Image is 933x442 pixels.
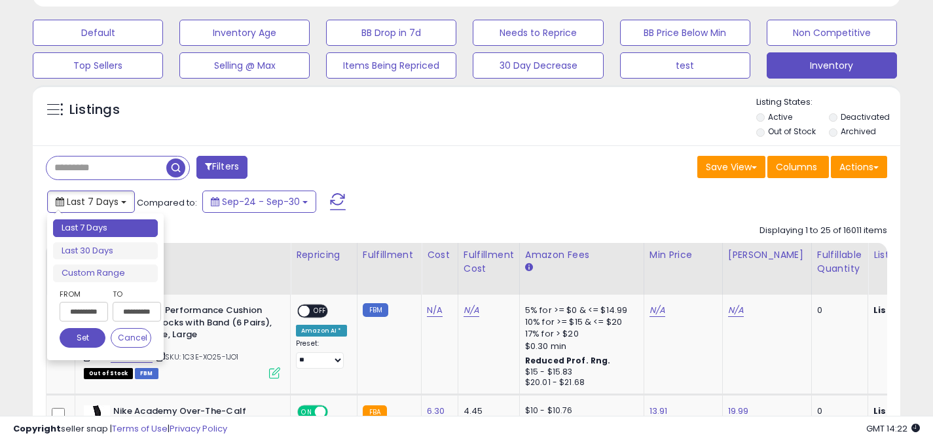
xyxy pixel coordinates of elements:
[759,225,887,237] div: Displaying 1 to 25 of 16011 items
[69,101,120,119] h5: Listings
[310,306,331,317] span: OFF
[170,422,227,435] a: Privacy Policy
[155,352,239,362] span: | SKU: 1C3E-XO25-1JO1
[53,242,158,260] li: Last 30 Days
[831,156,887,178] button: Actions
[776,160,817,174] span: Columns
[53,219,158,237] li: Last 7 Days
[135,368,158,379] span: FBM
[296,248,352,262] div: Repricing
[137,196,197,209] span: Compared to:
[649,248,717,262] div: Min Price
[464,248,514,276] div: Fulfillment Cost
[767,156,829,178] button: Columns
[697,156,765,178] button: Save View
[326,52,456,79] button: Items Being Repriced
[67,195,119,208] span: Last 7 Days
[427,248,452,262] div: Cost
[464,304,479,317] a: N/A
[525,304,634,316] div: 5% for >= $0 & <= $14.99
[84,304,280,377] div: ASIN:
[473,20,603,46] button: Needs to Reprice
[112,422,168,435] a: Terms of Use
[60,328,105,348] button: Set
[525,377,634,388] div: $20.01 - $21.68
[756,96,900,109] p: Listing States:
[13,423,227,435] div: seller snap | |
[841,111,890,122] label: Deactivated
[363,303,388,317] small: FBM
[296,339,347,369] div: Preset:
[767,20,897,46] button: Non Competitive
[817,248,862,276] div: Fulfillable Quantity
[33,20,163,46] button: Default
[202,191,316,213] button: Sep-24 - Sep-30
[222,195,300,208] span: Sep-24 - Sep-30
[179,52,310,79] button: Selling @ Max
[53,265,158,282] li: Custom Range
[525,262,533,274] small: Amazon Fees.
[767,52,897,79] button: Inventory
[84,368,133,379] span: All listings that are currently out of stock and unavailable for purchase on Amazon
[728,304,744,317] a: N/A
[525,328,634,340] div: 17% for > $20
[81,248,285,262] div: Title
[525,355,611,366] b: Reduced Prof. Rng.
[427,304,443,317] a: N/A
[113,304,272,344] b: NIKE Unisex Performance Cushion No-Show Socks with Band (6 Pairs), Black/White, Large
[525,367,634,378] div: $15 - $15.83
[841,126,876,137] label: Archived
[817,304,858,316] div: 0
[768,111,792,122] label: Active
[326,20,456,46] button: BB Drop in 7d
[113,287,151,301] label: To
[196,156,247,179] button: Filters
[873,304,933,316] b: Listed Price:
[620,20,750,46] button: BB Price Below Min
[296,325,347,337] div: Amazon AI *
[47,191,135,213] button: Last 7 Days
[649,304,665,317] a: N/A
[728,248,806,262] div: [PERSON_NAME]
[33,52,163,79] button: Top Sellers
[473,52,603,79] button: 30 Day Decrease
[179,20,310,46] button: Inventory Age
[525,248,638,262] div: Amazon Fees
[111,328,151,348] button: Cancel
[13,422,61,435] strong: Copyright
[620,52,750,79] button: test
[866,422,920,435] span: 2025-10-8 14:22 GMT
[525,316,634,328] div: 10% for >= $15 & <= $20
[60,287,105,301] label: From
[768,126,816,137] label: Out of Stock
[525,341,634,352] div: $0.30 min
[363,248,416,262] div: Fulfillment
